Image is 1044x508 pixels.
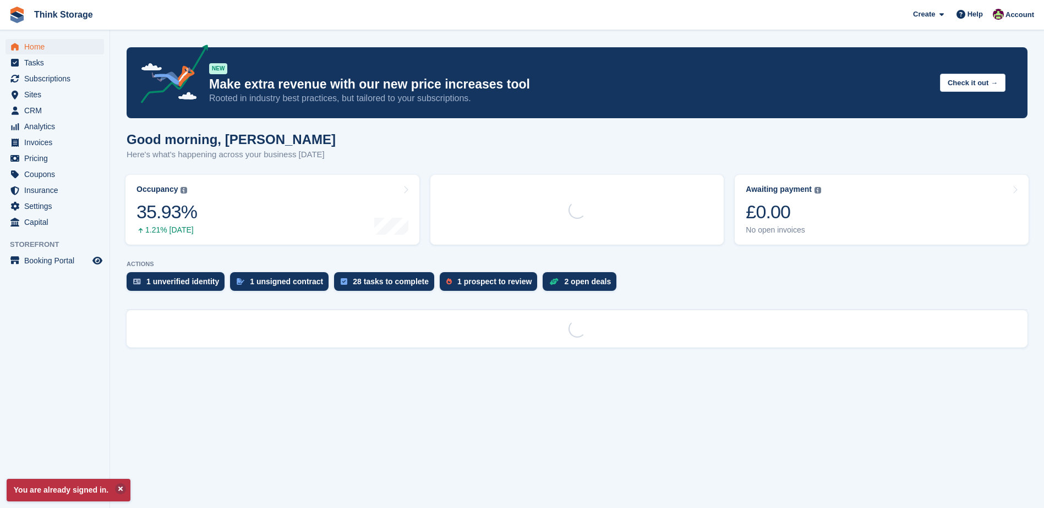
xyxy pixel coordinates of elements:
a: menu [6,151,104,166]
a: menu [6,167,104,182]
a: 28 tasks to complete [334,272,440,296]
div: 1 unverified identity [146,277,219,286]
img: task-75834270c22a3079a89374b754ae025e5fb1db73e45f91037f5363f120a921f8.svg [341,278,347,285]
span: Invoices [24,135,90,150]
a: menu [6,103,104,118]
div: 1.21% [DATE] [136,225,197,235]
span: Settings [24,198,90,214]
span: Subscriptions [24,71,90,86]
span: Help [968,9,983,20]
a: menu [6,135,104,150]
img: stora-icon-8386f47178a22dfd0bd8f6a31ec36ba5ce8667c1dd55bd0f319d3a0aa187defe.svg [9,7,25,23]
a: menu [6,71,104,86]
div: 28 tasks to complete [353,277,429,286]
a: 1 unverified identity [127,272,230,296]
a: menu [6,198,104,214]
a: menu [6,183,104,198]
div: 1 prospect to review [457,277,532,286]
a: menu [6,214,104,230]
a: Think Storage [30,5,97,24]
img: Donna [993,9,1004,20]
p: ACTIONS [127,261,1027,268]
img: icon-info-grey-7440780725fd019a000dd9b08b2336e03edf1995a4989e88bcd33f0948082b44.svg [815,187,821,194]
p: Rooted in industry best practices, but tailored to your subscriptions. [209,92,931,104]
span: Booking Portal [24,253,90,268]
a: Awaiting payment £0.00 No open invoices [735,175,1029,245]
img: icon-info-grey-7440780725fd019a000dd9b08b2336e03edf1995a4989e88bcd33f0948082b44.svg [181,187,187,194]
div: NEW [209,63,227,74]
a: menu [6,39,104,54]
a: menu [6,87,104,102]
span: Pricing [24,151,90,166]
a: 1 unsigned contract [230,272,334,296]
div: No open invoices [746,225,821,235]
div: 1 unsigned contract [250,277,323,286]
img: price-adjustments-announcement-icon-8257ccfd72463d97f412b2fc003d46551f7dbcb40ab6d574587a9cd5c0d94... [132,45,209,107]
div: £0.00 [746,201,821,223]
p: Here's what's happening across your business [DATE] [127,148,336,161]
span: Home [24,39,90,54]
div: Occupancy [136,185,178,194]
img: prospect-51fa495bee0391a8d652442698ab0144808aea92771e9ea1ae160a38d050c398.svg [446,278,452,285]
button: Check it out → [940,74,1005,92]
a: menu [6,55,104,70]
span: Insurance [24,183,90,198]
div: 35.93% [136,201,197,223]
span: Storefront [10,239,110,250]
a: Preview store [91,254,104,267]
a: menu [6,253,104,268]
div: Awaiting payment [746,185,812,194]
span: Account [1005,9,1034,20]
img: verify_identity-adf6edd0f0f0b5bbfe63781bf79b02c33cf7c696d77639b501bdc392416b5a36.svg [133,278,141,285]
p: Make extra revenue with our new price increases tool [209,76,931,92]
a: 2 open deals [543,272,622,296]
span: Analytics [24,119,90,134]
p: You are already signed in. [7,479,130,501]
span: Create [913,9,935,20]
span: Sites [24,87,90,102]
a: Occupancy 35.93% 1.21% [DATE] [125,175,419,245]
div: 2 open deals [564,277,611,286]
img: contract_signature_icon-13c848040528278c33f63329250d36e43548de30e8caae1d1a13099fd9432cc5.svg [237,278,244,285]
span: Tasks [24,55,90,70]
a: 1 prospect to review [440,272,543,296]
span: Coupons [24,167,90,182]
span: CRM [24,103,90,118]
img: deal-1b604bf984904fb50ccaf53a9ad4b4a5d6e5aea283cecdc64d6e3604feb123c2.svg [549,278,559,285]
a: menu [6,119,104,134]
h1: Good morning, [PERSON_NAME] [127,132,336,147]
span: Capital [24,214,90,230]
